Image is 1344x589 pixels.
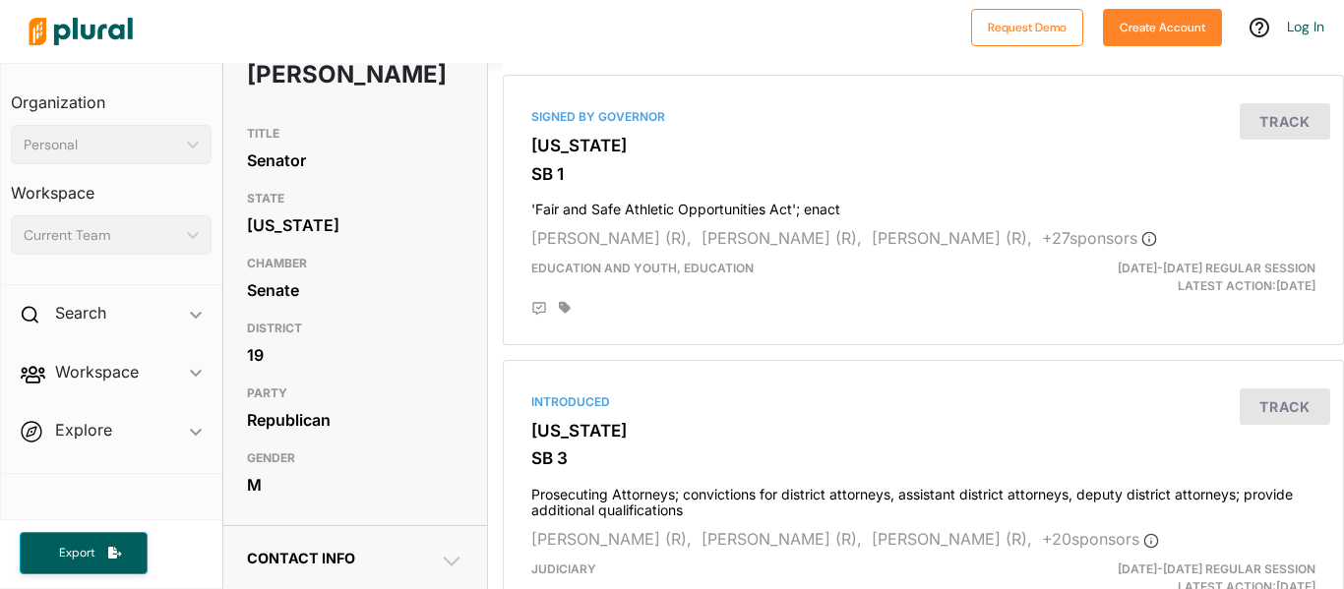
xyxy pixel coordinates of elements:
div: Latest Action: [DATE] [1059,260,1330,295]
span: Contact Info [247,550,355,566]
h3: SB 1 [531,164,1315,184]
h3: [US_STATE] [531,421,1315,441]
div: Add tags [559,301,571,315]
h3: CHAMBER [247,252,463,275]
span: + 20 sponsor s [1042,529,1159,549]
span: [DATE]-[DATE] Regular Session [1118,561,1315,576]
h4: Prosecuting Attorneys; convictions for district attorneys, assistant district attorneys, deputy d... [531,477,1315,520]
h1: [PERSON_NAME] [247,45,377,104]
h3: GENDER [247,446,463,470]
h3: TITLE [247,122,463,146]
a: Request Demo [971,16,1083,36]
span: Export [45,545,108,561]
span: [PERSON_NAME] (R), [531,529,692,549]
div: Personal [24,135,179,155]
div: [US_STATE] [247,210,463,240]
a: Log In [1287,18,1324,35]
span: [PERSON_NAME] (R), [872,228,1032,248]
button: Track [1240,388,1330,425]
div: Republican [247,405,463,435]
button: Track [1240,103,1330,140]
button: Request Demo [971,9,1083,46]
span: Judiciary [531,561,596,576]
h3: SB 3 [531,448,1315,468]
span: [PERSON_NAME] (R), [702,529,862,549]
h3: Organization [11,74,212,117]
h2: Search [55,302,106,324]
div: Senate [247,275,463,305]
h3: [US_STATE] [531,136,1315,155]
h3: Workspace [11,164,212,207]
div: Senator [247,146,463,175]
h3: DISTRICT [247,317,463,340]
span: [PERSON_NAME] (R), [531,228,692,248]
span: [PERSON_NAME] (R), [872,529,1032,549]
div: Introduced [531,393,1315,411]
h3: STATE [247,187,463,210]
span: + 27 sponsor s [1042,228,1157,248]
button: Export [20,532,148,574]
div: Add Position Statement [531,301,547,317]
button: Create Account [1103,9,1222,46]
div: 19 [247,340,463,370]
span: [PERSON_NAME] (R), [702,228,862,248]
div: Signed by Governor [531,108,1315,126]
div: M [247,470,463,500]
span: [DATE]-[DATE] Regular Session [1118,261,1315,275]
h4: 'Fair and Safe Athletic Opportunities Act'; enact [531,192,1315,218]
div: Current Team [24,225,179,246]
a: Create Account [1103,16,1222,36]
span: Education and Youth, Education [531,261,754,275]
h3: PARTY [247,382,463,405]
